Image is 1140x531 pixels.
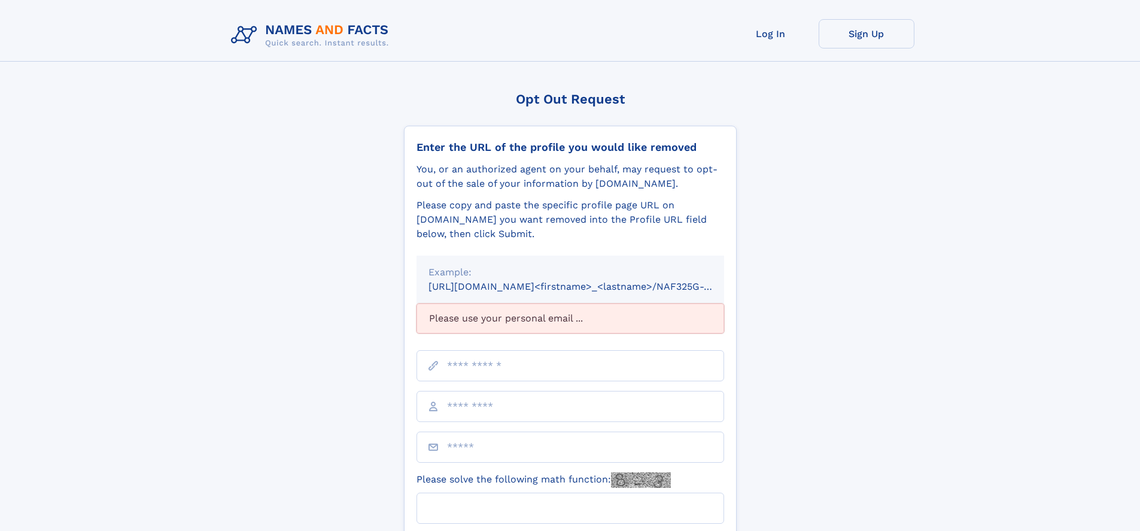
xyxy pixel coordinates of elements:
div: Please copy and paste the specific profile page URL on [DOMAIN_NAME] you want removed into the Pr... [417,198,724,241]
div: Example: [428,265,712,280]
label: Please solve the following math function: [417,472,671,488]
a: Log In [723,19,819,48]
div: You, or an authorized agent on your behalf, may request to opt-out of the sale of your informatio... [417,162,724,191]
a: Sign Up [819,19,914,48]
div: Please use your personal email ... [417,304,724,333]
img: Logo Names and Facts [226,19,399,51]
small: [URL][DOMAIN_NAME]<firstname>_<lastname>/NAF325G-xxxxxxxx [428,281,747,292]
div: Enter the URL of the profile you would like removed [417,141,724,154]
div: Opt Out Request [404,92,737,107]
